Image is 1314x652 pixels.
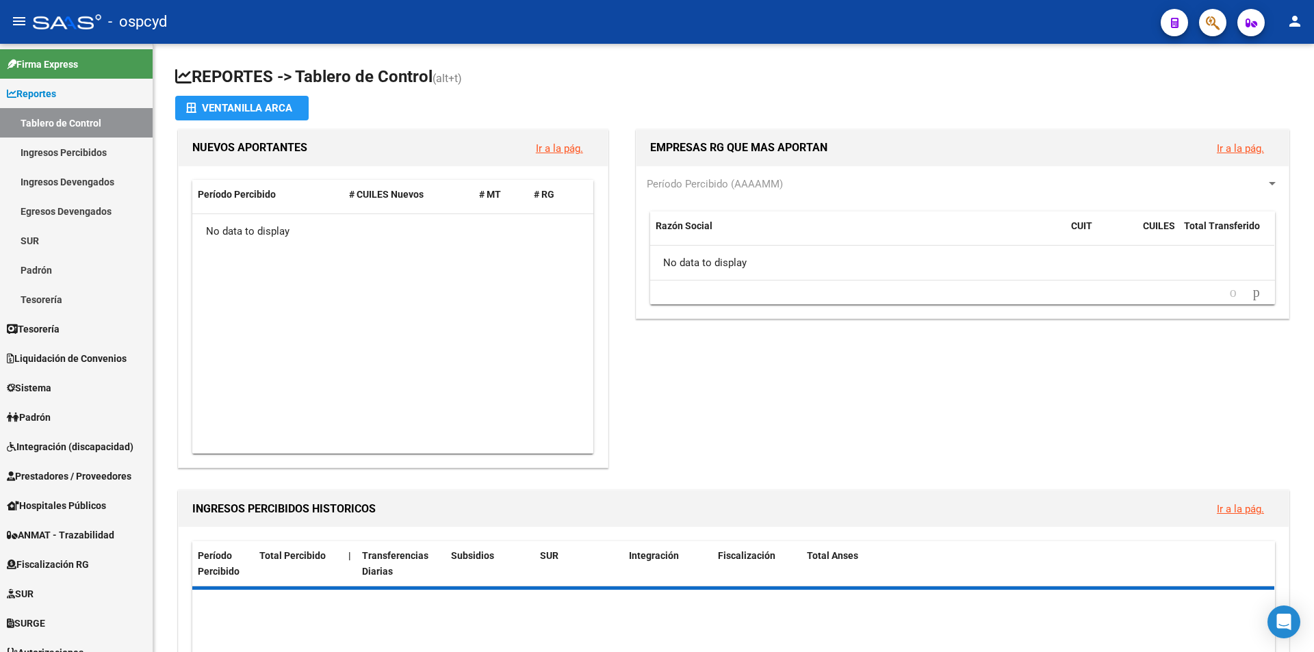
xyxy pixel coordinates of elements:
[357,541,446,586] datatable-header-cell: Transferencias Diarias
[1137,211,1178,257] datatable-header-cell: CUILES
[259,550,326,561] span: Total Percibido
[623,541,712,586] datatable-header-cell: Integración
[108,7,167,37] span: - ospcyd
[7,86,56,101] span: Reportes
[433,72,462,85] span: (alt+t)
[536,142,583,155] a: Ir a la pág.
[7,410,51,425] span: Padrón
[175,96,309,120] button: Ventanilla ARCA
[7,57,78,72] span: Firma Express
[1184,220,1260,231] span: Total Transferido
[348,550,351,561] span: |
[718,550,775,561] span: Fiscalización
[451,550,494,561] span: Subsidios
[650,141,827,154] span: EMPRESAS RG QUE MAS APORTAN
[650,211,1066,257] datatable-header-cell: Razón Social
[540,550,558,561] span: SUR
[474,180,528,209] datatable-header-cell: # MT
[7,469,131,484] span: Prestadores / Proveedores
[534,189,554,200] span: # RG
[629,550,679,561] span: Integración
[192,180,344,209] datatable-header-cell: Período Percibido
[647,178,783,190] span: Período Percibido (AAAAMM)
[192,214,593,248] div: No data to display
[656,220,712,231] span: Razón Social
[343,541,357,586] datatable-header-cell: |
[1267,605,1300,638] div: Open Intercom Messenger
[807,550,858,561] span: Total Anses
[1217,503,1264,515] a: Ir a la pág.
[528,180,583,209] datatable-header-cell: # RG
[7,351,127,366] span: Liquidación de Convenios
[7,439,133,454] span: Integración (discapacidad)
[1247,285,1266,300] a: go to next page
[192,141,307,154] span: NUEVOS APORTANTES
[7,527,114,543] span: ANMAT - Trazabilidad
[7,557,89,572] span: Fiscalización RG
[7,322,60,337] span: Tesorería
[1217,142,1264,155] a: Ir a la pág.
[1206,496,1275,521] button: Ir a la pág.
[192,502,376,515] span: INGRESOS PERCIBIDOS HISTORICOS
[7,380,51,395] span: Sistema
[446,541,534,586] datatable-header-cell: Subsidios
[1287,13,1303,29] mat-icon: person
[1071,220,1092,231] span: CUIT
[1206,135,1275,161] button: Ir a la pág.
[479,189,501,200] span: # MT
[650,246,1274,280] div: No data to display
[192,541,254,586] datatable-header-cell: Período Percibido
[362,550,428,577] span: Transferencias Diarias
[525,135,594,161] button: Ir a la pág.
[7,498,106,513] span: Hospitales Públicos
[7,586,34,601] span: SUR
[534,541,623,586] datatable-header-cell: SUR
[349,189,424,200] span: # CUILES Nuevos
[254,541,343,586] datatable-header-cell: Total Percibido
[801,541,1264,586] datatable-header-cell: Total Anses
[712,541,801,586] datatable-header-cell: Fiscalización
[11,13,27,29] mat-icon: menu
[344,180,474,209] datatable-header-cell: # CUILES Nuevos
[1178,211,1274,257] datatable-header-cell: Total Transferido
[1066,211,1137,257] datatable-header-cell: CUIT
[1224,285,1243,300] a: go to previous page
[1143,220,1175,231] span: CUILES
[198,550,240,577] span: Período Percibido
[186,96,298,120] div: Ventanilla ARCA
[198,189,276,200] span: Período Percibido
[175,66,1292,90] h1: REPORTES -> Tablero de Control
[7,616,45,631] span: SURGE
